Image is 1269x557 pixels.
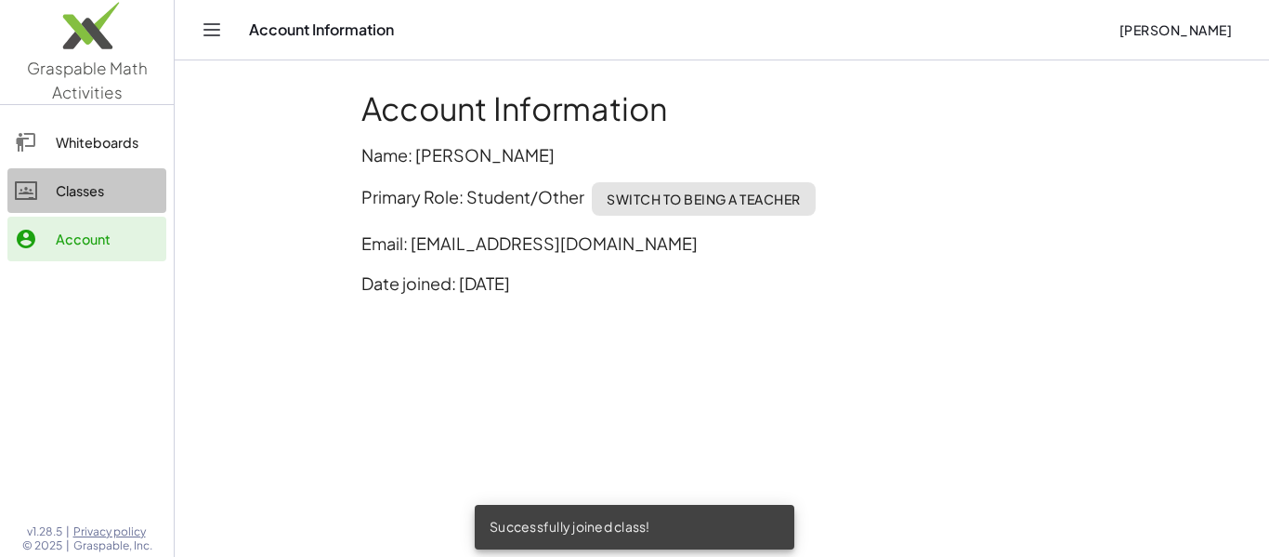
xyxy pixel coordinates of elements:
div: Whiteboards [56,131,159,153]
button: Toggle navigation [197,15,227,45]
span: Switch to being a Teacher [607,191,801,207]
span: | [66,524,70,539]
span: Graspable Math Activities [27,58,148,102]
div: Successfully joined class! [475,505,794,550]
h1: Account Information [361,90,1082,127]
div: Classes [56,179,159,202]
span: v1.28.5 [27,524,62,539]
span: [PERSON_NAME] [1119,21,1232,38]
div: Account [56,228,159,250]
button: Switch to being a Teacher [592,182,816,216]
p: Email: [EMAIL_ADDRESS][DOMAIN_NAME] [361,231,1082,256]
p: Primary Role: Student/Other [361,182,1082,216]
span: © 2025 [22,538,62,553]
a: Account [7,217,166,261]
a: Classes [7,168,166,213]
p: Name: [PERSON_NAME] [361,142,1082,167]
span: Graspable, Inc. [73,538,152,553]
button: [PERSON_NAME] [1104,13,1247,46]
p: Date joined: [DATE] [361,271,1082,296]
span: | [66,538,70,553]
a: Whiteboards [7,120,166,165]
a: Privacy policy [73,524,152,539]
